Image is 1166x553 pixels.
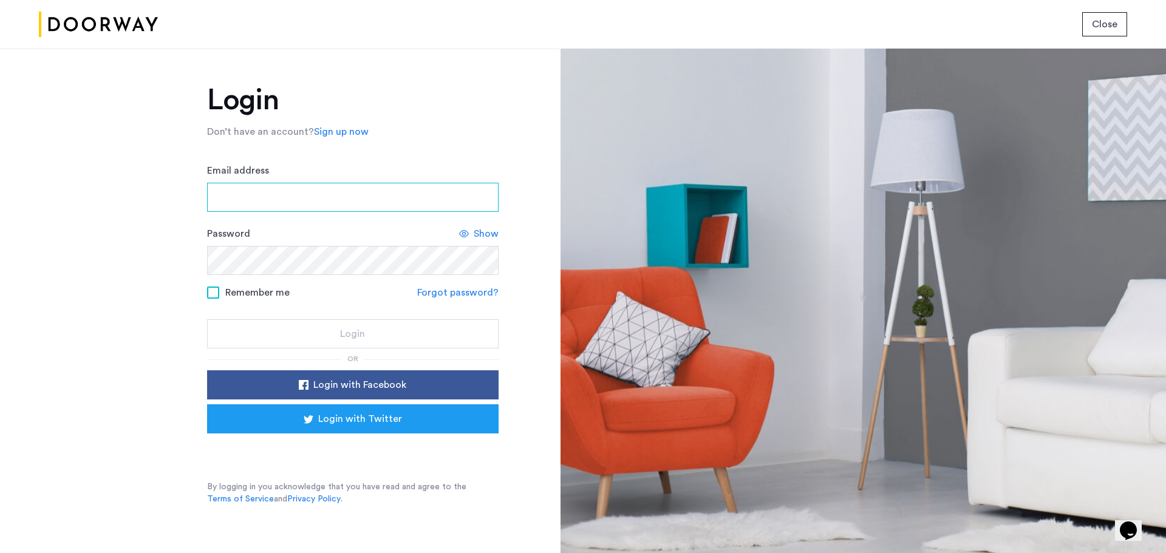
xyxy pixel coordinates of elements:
span: Don’t have an account? [207,127,314,137]
span: Login [340,327,365,341]
a: Sign up now [314,124,369,139]
img: logo [39,2,158,47]
button: button [1082,12,1127,36]
a: Forgot password? [417,285,499,300]
h1: Login [207,86,499,115]
span: Login with Facebook [313,378,406,392]
span: Close [1092,17,1117,32]
button: button [207,404,499,433]
label: Password [207,226,250,241]
span: Show [474,226,499,241]
span: Login with Twitter [318,412,402,426]
a: Privacy Policy [287,493,341,505]
span: Remember me [225,285,290,300]
a: Terms of Service [207,493,274,505]
p: By logging in you acknowledge that you have read and agree to the and . [207,481,499,505]
iframe: Sign in with Google Button [225,437,480,464]
span: or [347,355,358,362]
button: button [207,319,499,348]
button: button [207,370,499,399]
iframe: chat widget [1115,504,1154,541]
label: Email address [207,163,269,178]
